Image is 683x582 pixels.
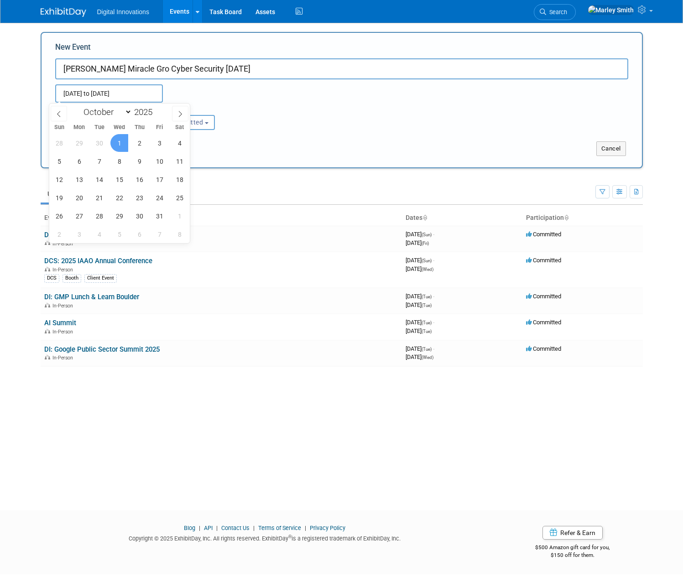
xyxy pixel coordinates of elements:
a: Upcoming5 [41,185,92,203]
img: In-Person Event [45,303,50,307]
img: ExhibitDay [41,8,86,17]
span: (Tue) [422,329,432,334]
span: October 16, 2025 [130,171,148,188]
span: [DATE] [406,257,434,264]
span: Mon [69,125,89,130]
span: October 22, 2025 [110,189,128,207]
img: In-Person Event [45,241,50,245]
span: November 5, 2025 [110,225,128,243]
span: (Tue) [422,347,432,352]
span: [DATE] [406,345,434,352]
span: October 25, 2025 [171,189,188,207]
span: Committed [526,293,561,300]
span: October 29, 2025 [110,207,128,225]
span: October 2, 2025 [130,134,148,152]
span: October 31, 2025 [151,207,168,225]
span: [DATE] [406,327,432,334]
span: Committed [526,345,561,352]
span: (Sun) [422,258,432,263]
span: Thu [130,125,150,130]
span: [DATE] [406,265,433,272]
span: | [197,525,203,531]
a: Terms of Service [258,525,301,531]
span: Committed [526,319,561,326]
span: October 3, 2025 [151,134,168,152]
a: DI: GMP Lunch & Learn Boulder [44,293,139,301]
span: In-Person [52,241,76,247]
span: | [251,525,257,531]
span: November 7, 2025 [151,225,168,243]
span: October 24, 2025 [151,189,168,207]
span: November 4, 2025 [90,225,108,243]
span: October 8, 2025 [110,152,128,170]
span: Committed [526,257,561,264]
span: [DATE] [406,293,434,300]
span: | [214,525,220,531]
a: DI: Google Public Sector Summit 2025 [44,345,160,353]
span: Tue [89,125,109,130]
span: (Sun) [422,232,432,237]
a: DI: NSGIC [44,231,74,239]
span: - [433,319,434,326]
a: Blog [184,525,195,531]
span: In-Person [52,329,76,335]
th: Participation [522,210,643,226]
span: October 19, 2025 [50,189,68,207]
div: $500 Amazon gift card for you, [502,538,643,559]
img: In-Person Event [45,355,50,359]
div: Copyright © 2025 ExhibitDay, Inc. All rights reserved. ExhibitDay is a registered trademark of Ex... [41,532,489,543]
span: October 10, 2025 [151,152,168,170]
a: Contact Us [221,525,250,531]
span: Sun [49,125,69,130]
span: - [433,345,434,352]
span: October 5, 2025 [50,152,68,170]
a: Sort by Participation Type [564,214,568,221]
span: - [433,231,434,238]
span: October 23, 2025 [130,189,148,207]
span: Wed [109,125,130,130]
a: Refer & Earn [542,526,603,540]
span: October 11, 2025 [171,152,188,170]
input: Start Date - End Date [55,84,163,103]
sup: ® [288,534,292,539]
span: November 3, 2025 [70,225,88,243]
span: October 20, 2025 [70,189,88,207]
span: In-Person [52,303,76,309]
span: October 4, 2025 [171,134,188,152]
div: DCS [44,274,59,282]
span: November 2, 2025 [50,225,68,243]
span: October 26, 2025 [50,207,68,225]
span: (Tue) [422,294,432,299]
div: Client Event [84,274,117,282]
div: Attendance / Format: [55,103,139,114]
select: Month [79,106,132,118]
span: Digital Innovations [97,8,149,16]
img: In-Person Event [45,267,50,271]
span: [DATE] [406,353,433,360]
span: Committed [526,231,561,238]
a: Privacy Policy [310,525,345,531]
img: In-Person Event [45,329,50,333]
span: September 28, 2025 [50,134,68,152]
span: (Wed) [422,267,433,272]
span: October 18, 2025 [171,171,188,188]
th: Dates [402,210,522,226]
span: November 1, 2025 [171,207,188,225]
span: October 1, 2025 [110,134,128,152]
span: October 7, 2025 [90,152,108,170]
span: October 27, 2025 [70,207,88,225]
span: (Wed) [422,355,433,360]
span: October 14, 2025 [90,171,108,188]
a: Sort by Start Date [422,214,427,221]
span: - [433,257,434,264]
span: October 6, 2025 [70,152,88,170]
span: Fri [150,125,170,130]
div: Participation: [153,103,237,114]
input: Year [132,107,159,117]
a: API [204,525,213,531]
span: October 17, 2025 [151,171,168,188]
span: (Tue) [422,320,432,325]
span: Search [546,9,567,16]
span: October 9, 2025 [130,152,148,170]
span: [DATE] [406,301,432,308]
